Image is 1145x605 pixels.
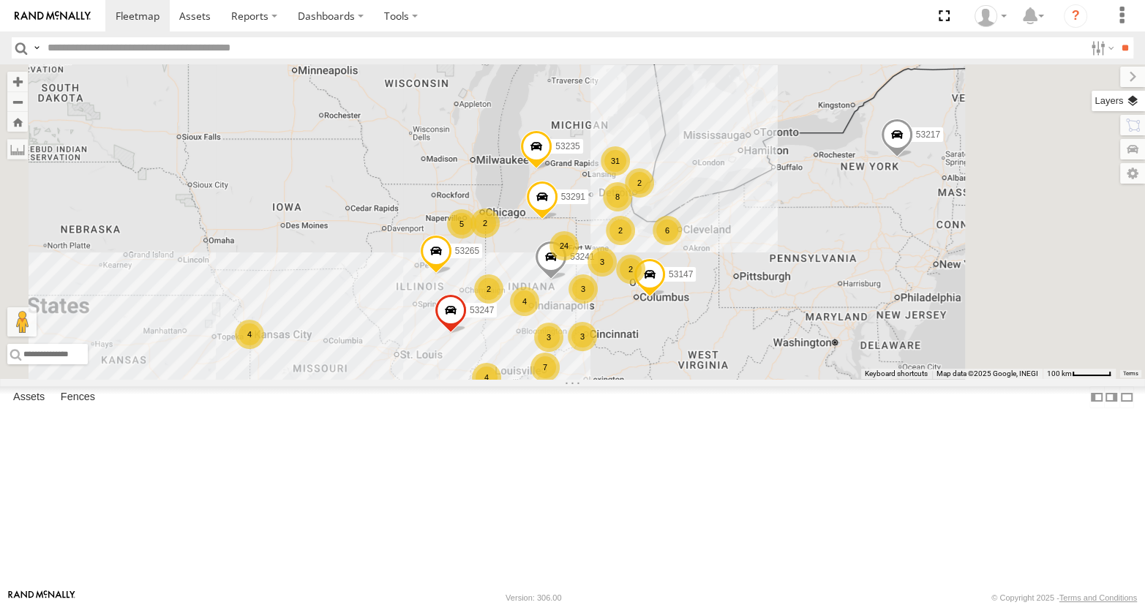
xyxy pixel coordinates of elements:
span: 53291 [560,192,585,202]
div: 4 [235,320,264,349]
label: Map Settings [1120,163,1145,184]
button: Map Scale: 100 km per 50 pixels [1043,369,1116,379]
label: Dock Summary Table to the Right [1104,386,1119,407]
div: 4 [472,363,501,392]
button: Zoom Home [7,112,28,132]
div: 24 [549,231,579,260]
button: Drag Pegman onto the map to open Street View [7,307,37,337]
button: Keyboard shortcuts [865,369,928,379]
div: 7 [530,353,560,382]
div: 2 [616,255,645,284]
i: ? [1064,4,1087,28]
span: 53235 [555,142,579,152]
span: Map data ©2025 Google, INEGI [936,369,1038,377]
div: 3 [568,274,598,304]
button: Zoom in [7,72,28,91]
div: 2 [470,208,500,238]
div: 3 [568,322,597,351]
div: 2 [625,168,654,198]
div: 31 [601,146,630,176]
div: 3 [587,247,617,277]
a: Terms and Conditions [1059,593,1137,602]
label: Search Query [31,37,42,59]
a: Terms (opens in new tab) [1123,371,1138,377]
label: Measure [7,139,28,159]
span: 53247 [470,305,494,315]
span: 53241 [570,252,594,262]
button: Zoom out [7,91,28,112]
label: Search Filter Options [1085,37,1116,59]
label: Hide Summary Table [1119,386,1134,407]
div: 2 [606,216,635,245]
span: 53217 [915,129,939,140]
div: Miky Transport [969,5,1012,27]
img: rand-logo.svg [15,11,91,21]
span: 53147 [668,269,692,279]
div: 8 [603,182,632,211]
span: 100 km [1047,369,1072,377]
label: Dock Summary Table to the Left [1089,386,1104,407]
div: 2 [474,274,503,304]
div: 3 [534,323,563,352]
div: Version: 306.00 [506,593,561,602]
label: Fences [53,387,102,407]
div: 5 [447,209,476,238]
div: 6 [653,216,682,245]
span: 53265 [454,246,478,256]
div: © Copyright 2025 - [991,593,1137,602]
a: Visit our Website [8,590,75,605]
div: 4 [510,287,539,316]
label: Assets [6,387,52,407]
